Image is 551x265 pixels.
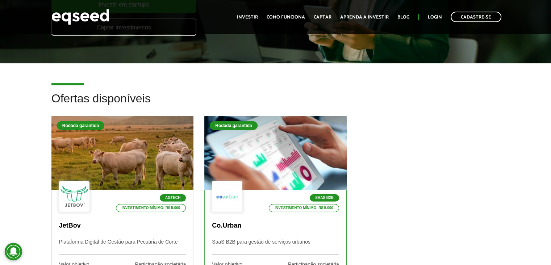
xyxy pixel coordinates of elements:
a: Login [428,15,442,20]
p: Plataforma Digital de Gestão para Pecuária de Corte [59,239,186,254]
p: Co.Urban [212,222,339,230]
div: Rodada garantida [57,121,104,130]
img: EqSeed [51,7,109,26]
p: SaaS B2B [310,194,339,201]
p: Investimento mínimo: R$ 5.000 [116,204,186,212]
p: SaaS B2B para gestão de serviços urbanos [212,239,339,254]
div: Rodada garantida [210,121,257,130]
a: Captar [314,15,331,20]
p: Investimento mínimo: R$ 5.000 [269,204,339,212]
a: Cadastre-se [451,12,501,22]
a: Investir [237,15,258,20]
a: Blog [397,15,409,20]
a: Aprenda a investir [340,15,389,20]
h2: Ofertas disponíveis [51,92,500,116]
p: Agtech [160,194,186,201]
p: JetBov [59,222,186,230]
a: Como funciona [267,15,305,20]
